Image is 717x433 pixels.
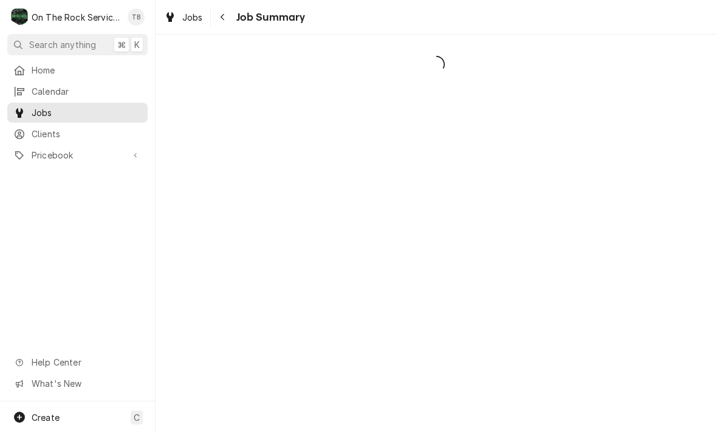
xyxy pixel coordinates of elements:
[32,106,142,119] span: Jobs
[32,356,140,369] span: Help Center
[32,85,142,98] span: Calendar
[7,81,148,101] a: Calendar
[32,377,140,390] span: What's New
[117,38,126,51] span: ⌘
[7,352,148,372] a: Go to Help Center
[156,52,717,77] span: Loading...
[32,64,142,77] span: Home
[11,9,28,26] div: On The Rock Services's Avatar
[134,38,140,51] span: K
[182,11,203,24] span: Jobs
[128,9,145,26] div: TB
[11,9,28,26] div: O
[29,38,96,51] span: Search anything
[134,411,140,424] span: C
[32,11,121,24] div: On The Rock Services
[7,373,148,394] a: Go to What's New
[7,145,148,165] a: Go to Pricebook
[32,149,123,162] span: Pricebook
[7,103,148,123] a: Jobs
[7,124,148,144] a: Clients
[7,34,148,55] button: Search anything⌘K
[159,7,208,27] a: Jobs
[32,128,142,140] span: Clients
[7,60,148,80] a: Home
[233,9,306,26] span: Job Summary
[128,9,145,26] div: Todd Brady's Avatar
[213,7,233,27] button: Navigate back
[32,412,60,423] span: Create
